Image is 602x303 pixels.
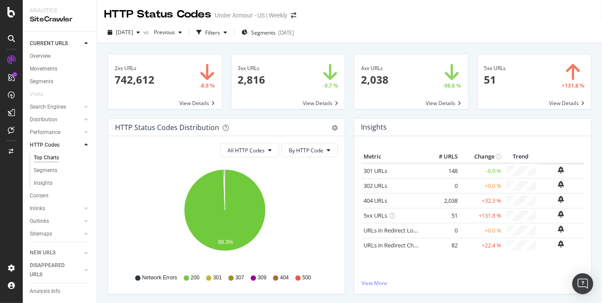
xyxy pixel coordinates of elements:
[425,163,460,178] td: 148
[258,274,266,282] span: 309
[220,143,279,157] button: All HTTP Codes
[425,223,460,238] td: 0
[30,287,60,296] div: Analysis Info
[425,178,460,193] td: 0
[30,287,91,296] a: Analysis Info
[30,52,91,61] a: Overview
[30,248,56,257] div: NEW URLS
[34,153,91,162] a: Top Charts
[150,28,175,36] span: Previous
[364,241,422,249] a: URLs in Redirect Chain
[205,29,220,36] div: Filters
[30,191,49,201] div: Content
[30,191,91,201] a: Content
[460,223,504,238] td: +0.0 %
[280,274,289,282] span: 404
[30,246,57,255] div: Url Explorer
[30,229,82,239] a: Sitemaps
[30,64,57,74] div: Movements
[30,204,82,213] a: Inlinks
[227,147,265,154] span: All HTTP Codes
[460,163,504,178] td: -6.9 %
[558,196,564,203] div: bell-plus
[30,39,82,48] a: CURRENT URLS
[30,39,68,48] div: CURRENT URLS
[30,246,91,255] a: Url Explorer
[34,179,91,188] a: Insights
[572,273,593,294] div: Open Intercom Messenger
[364,211,387,219] a: 5xx URLs
[30,7,90,14] div: Analytics
[364,226,420,234] a: URLs in Redirect Loop
[361,121,387,133] h4: Insights
[251,29,276,36] span: Segments
[215,11,287,20] div: Under Armour - US | Weekly
[30,229,52,239] div: Sitemaps
[104,25,143,39] button: [DATE]
[30,141,82,150] a: HTTP Codes
[213,274,222,282] span: 301
[364,167,387,175] a: 301 URLs
[425,193,460,208] td: 2,038
[460,150,504,163] th: Change
[116,28,133,36] span: 2025 Aug. 14th
[30,77,53,86] div: Segments
[361,150,425,163] th: Metric
[34,166,57,175] div: Segments
[30,261,82,279] a: DISAPPEARED URLS
[289,147,323,154] span: By HTTP Code
[30,204,45,213] div: Inlinks
[30,217,82,226] a: Outlinks
[142,274,177,282] span: Network Errors
[30,14,90,25] div: SiteCrawler
[34,179,52,188] div: Insights
[30,102,66,112] div: Search Engines
[30,115,82,124] a: Distribution
[235,274,244,282] span: 307
[30,102,82,112] a: Search Engines
[361,279,584,287] a: View More
[460,238,504,252] td: +22.4 %
[115,164,335,266] svg: A chart.
[30,115,57,124] div: Distribution
[30,261,74,279] div: DISAPPEARED URLS
[425,238,460,252] td: 82
[558,181,564,188] div: bell-plus
[104,7,211,22] div: HTTP Status Codes
[143,28,150,36] span: vs
[30,248,82,257] a: NEW URLS
[302,274,311,282] span: 500
[34,166,91,175] a: Segments
[425,208,460,223] td: 51
[460,193,504,208] td: +32.3 %
[30,128,60,137] div: Performance
[30,90,43,99] div: Visits
[150,25,185,39] button: Previous
[558,225,564,233] div: bell-plus
[193,25,231,39] button: Filters
[30,64,91,74] a: Movements
[278,29,294,36] div: [DATE]
[364,182,387,190] a: 302 URLs
[558,166,564,173] div: bell-plus
[30,77,91,86] a: Segments
[558,240,564,247] div: bell-plus
[30,128,82,137] a: Performance
[191,274,199,282] span: 200
[504,150,538,163] th: Trend
[332,125,338,131] div: gear
[460,178,504,193] td: +0.0 %
[238,25,297,39] button: Segments[DATE]
[558,211,564,218] div: bell-plus
[115,123,219,132] div: HTTP Status Codes Distribution
[30,141,59,150] div: HTTP Codes
[34,153,59,162] div: Top Charts
[218,239,233,245] text: 99.3%
[281,143,338,157] button: By HTTP Code
[364,197,387,204] a: 404 URLs
[460,208,504,223] td: +131.8 %
[30,52,51,61] div: Overview
[291,12,296,18] div: arrow-right-arrow-left
[30,217,49,226] div: Outlinks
